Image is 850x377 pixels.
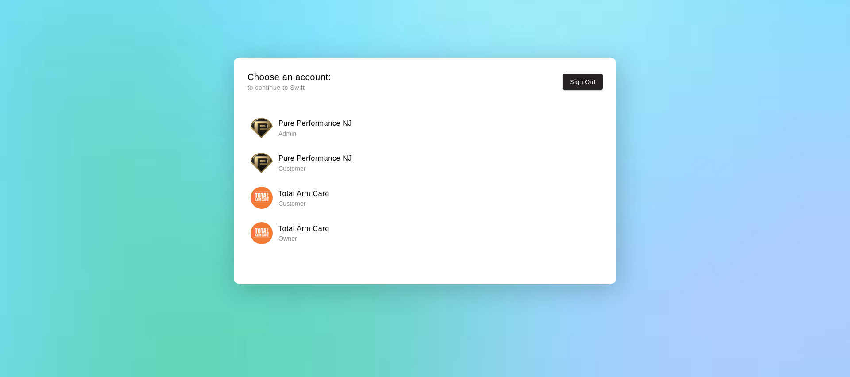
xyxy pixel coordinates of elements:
[251,222,273,244] img: Total Arm Care
[251,117,273,139] img: Pure Performance NJ
[278,223,329,235] h6: Total Arm Care
[247,219,603,247] button: Total Arm CareTotal Arm Care Owner
[278,234,329,243] p: Owner
[278,118,352,129] h6: Pure Performance NJ
[251,152,273,174] img: Pure Performance NJ
[247,114,603,142] button: Pure Performance NJPure Performance NJ Admin
[278,129,352,138] p: Admin
[247,83,331,92] p: to continue to Swift
[278,188,329,200] h6: Total Arm Care
[278,153,352,164] h6: Pure Performance NJ
[247,149,603,177] button: Pure Performance NJPure Performance NJ Customer
[247,184,603,212] button: Total Arm CareTotal Arm Care Customer
[247,71,331,83] h5: Choose an account:
[563,74,603,90] button: Sign Out
[278,199,329,208] p: Customer
[278,164,352,173] p: Customer
[251,187,273,209] img: Total Arm Care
